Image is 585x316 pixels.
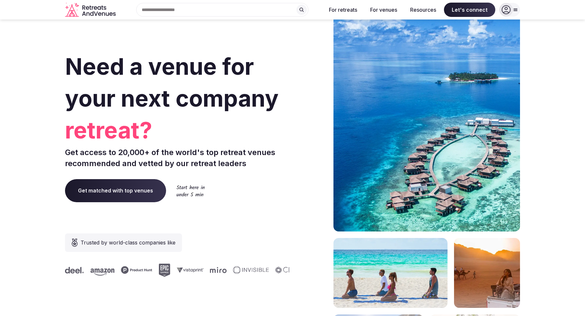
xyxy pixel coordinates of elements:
[444,3,495,17] span: Let's connect
[65,53,279,112] span: Need a venue for your next company
[282,267,301,273] svg: Deel company logo
[365,3,402,17] button: For venues
[324,3,362,17] button: For retreats
[405,3,441,17] button: Resources
[187,267,203,273] svg: Miro company logo
[153,267,180,273] svg: Vistaprint company logo
[176,185,205,196] img: Start here in under 5 min
[81,239,175,246] span: Trusted by world-class companies like
[210,266,245,274] svg: Invisible company logo
[65,3,117,17] a: Visit the homepage
[454,238,520,308] img: woman sitting in back of truck with camels
[65,114,290,146] span: retreat?
[65,179,166,202] a: Get matched with top venues
[333,238,448,308] img: yoga on tropical beach
[135,264,147,277] svg: Epic Games company logo
[65,147,290,169] p: Get access to 20,000+ of the world's top retreat venues recommended and vetted by our retreat lea...
[65,3,117,17] svg: Retreats and Venues company logo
